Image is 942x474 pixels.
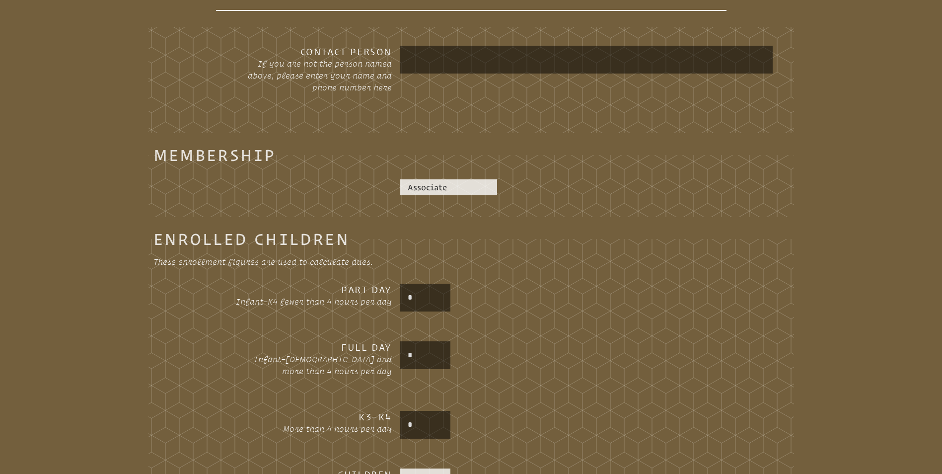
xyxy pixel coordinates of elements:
[153,233,350,245] legend: Enrolled Children
[233,296,392,308] p: Infant–K4 fewer than 4 hours per day
[408,181,489,193] p: Associate
[233,353,392,377] p: Infant–[DEMOGRAPHIC_DATA] and more than 4 hours per day
[233,46,392,58] h3: Contact Person
[233,284,392,296] h3: Part Day
[233,411,392,423] h3: K3–K4
[233,58,392,93] p: If you are not the person named above, please enter your name and phone number here
[153,256,471,268] p: These enrollment figures are used to calculate dues.
[233,423,392,435] p: More than 4 hours per day
[233,341,392,353] h3: Full Day
[153,149,276,161] legend: Membership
